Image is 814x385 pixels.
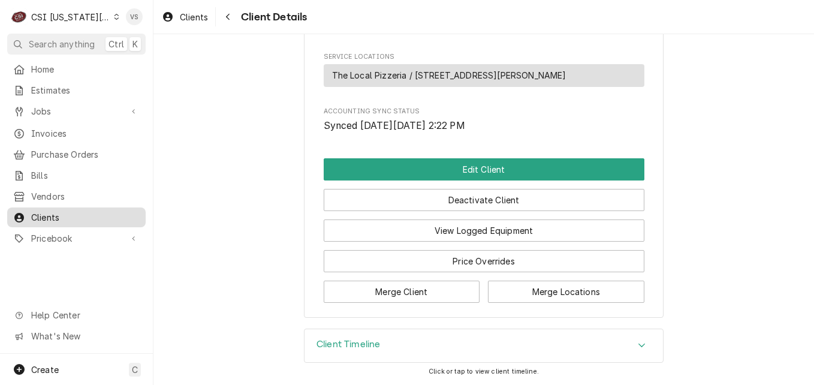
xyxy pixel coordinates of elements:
a: Clients [7,207,146,227]
div: Button Group [324,158,644,303]
button: View Logged Equipment [324,219,644,242]
span: K [132,38,138,50]
span: Create [31,365,59,375]
div: VS [126,8,143,25]
span: What's New [31,330,138,342]
button: Price Overrides [324,250,644,272]
div: Service Locations [324,52,644,92]
span: Ctrl [108,38,124,50]
div: Button Group Row [324,158,644,181]
div: CSI [US_STATE][GEOGRAPHIC_DATA] [31,11,110,23]
div: Button Group Row [324,272,644,303]
span: Purchase Orders [31,148,140,161]
button: Edit Client [324,158,644,181]
span: C [132,363,138,376]
div: C [11,8,28,25]
span: Accounting Sync Status [324,107,644,116]
a: Home [7,59,146,79]
span: Client Details [237,9,307,25]
a: Clients [157,7,213,27]
button: Deactivate Client [324,189,644,211]
a: Go to Jobs [7,101,146,121]
span: Pricebook [31,232,122,245]
span: Invoices [31,127,140,140]
span: Service Locations [324,52,644,62]
span: Estimates [31,84,140,97]
span: Clients [31,211,140,224]
a: Estimates [7,80,146,100]
button: Search anythingCtrlK [7,34,146,55]
a: Go to Pricebook [7,228,146,248]
div: CSI Kansas City's Avatar [11,8,28,25]
button: Navigate back [218,7,237,26]
div: Accounting Sync Status [324,107,644,133]
a: Bills [7,166,146,185]
div: Button Group Row [324,211,644,242]
div: Vicky Stuesse's Avatar [126,8,143,25]
a: Purchase Orders [7,145,146,164]
span: Jobs [31,105,122,118]
div: Button Group Row [324,181,644,211]
span: Click or tap to view client timeline. [429,368,539,375]
h3: Client Timeline [316,339,380,350]
span: Help Center [31,309,138,321]
div: Service Location [324,64,644,88]
span: Synced [DATE][DATE] 2:22 PM [324,120,465,131]
span: Home [31,63,140,76]
button: Merge Client [324,281,480,303]
div: Accordion Header [305,329,663,363]
div: Service Locations List [324,64,644,92]
span: Vendors [31,190,140,203]
a: Go to What's New [7,326,146,346]
span: Accounting Sync Status [324,119,644,133]
span: The Local Pizzeria / [STREET_ADDRESS][PERSON_NAME] [332,69,566,82]
div: Button Group Row [324,242,644,272]
button: Accordion Details Expand Trigger [305,329,663,363]
a: Invoices [7,124,146,143]
a: Vendors [7,187,146,206]
span: Bills [31,169,140,182]
span: Clients [180,11,208,23]
span: Search anything [29,38,95,50]
a: Go to Help Center [7,305,146,325]
div: Client Timeline [304,329,664,363]
button: Merge Locations [488,281,644,303]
